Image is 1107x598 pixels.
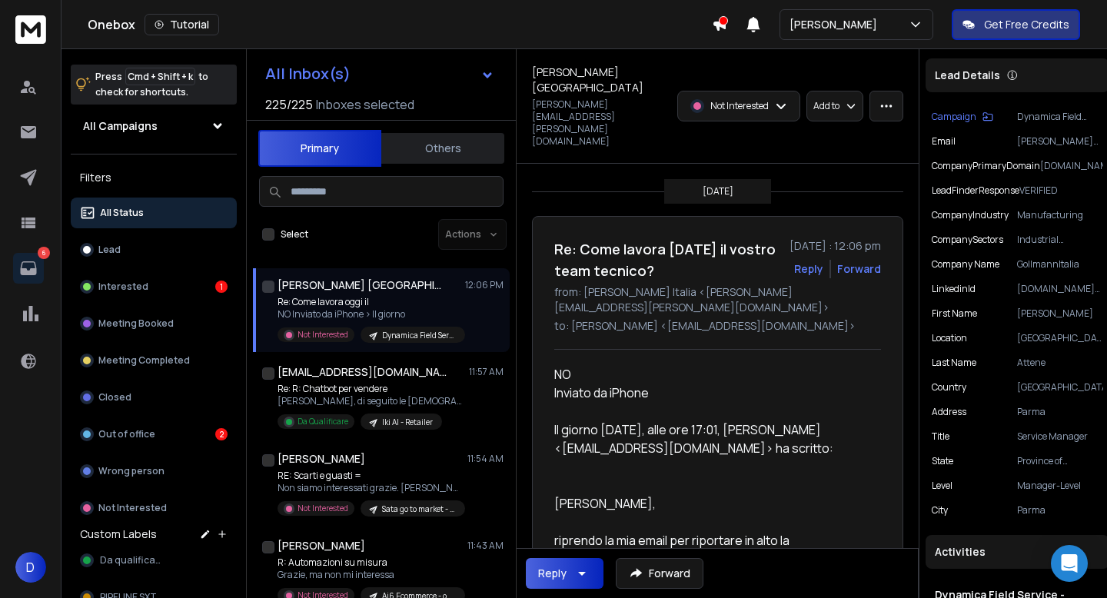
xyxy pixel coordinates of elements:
p: [PERSON_NAME] [1017,307,1103,320]
span: 225 / 225 [265,95,313,114]
button: Forward [616,558,703,589]
p: [PERSON_NAME][EMAIL_ADDRESS][DOMAIN_NAME] [1017,135,1103,148]
p: Parma [1017,504,1103,517]
p: All Status [100,207,144,219]
button: Tutorial [145,14,219,35]
p: [PERSON_NAME][EMAIL_ADDRESS][PERSON_NAME][DOMAIN_NAME] [532,98,668,148]
p: Dynamica Field Service - ottobre [382,330,456,341]
p: Not Interested [298,329,348,341]
p: 11:43 AM [467,540,504,552]
p: First Name [932,307,977,320]
button: Closed [71,382,237,413]
p: Not Interested [298,503,348,514]
p: [PERSON_NAME] [790,17,883,32]
p: Not Interested [710,100,769,112]
button: Reply [526,558,603,589]
button: All Campaigns [71,111,237,141]
h1: [PERSON_NAME] [GEOGRAPHIC_DATA] [278,277,447,293]
button: Not Interested [71,493,237,523]
p: [GEOGRAPHIC_DATA], [GEOGRAPHIC_DATA], [GEOGRAPHIC_DATA] [1017,332,1103,344]
p: companyIndustry [932,209,1009,221]
p: Press to check for shortcuts. [95,69,208,100]
p: [DATE] [703,185,733,198]
button: Others [381,131,504,165]
p: Dynamica Field Service - ottobre [1017,111,1103,123]
h1: Re: Come lavora [DATE] il vostro team tecnico? [554,238,780,281]
p: Re: Come lavora oggi il [278,296,462,308]
p: Province of [GEOGRAPHIC_DATA] [1017,455,1103,467]
p: level [932,480,952,492]
h1: [EMAIL_ADDRESS][DOMAIN_NAME] [278,364,447,380]
button: Reply [794,261,823,277]
button: All Status [71,198,237,228]
p: Lead Details [935,68,1000,83]
h3: Inboxes selected [316,95,414,114]
p: 12:06 PM [465,279,504,291]
p: [GEOGRAPHIC_DATA] [1017,381,1103,394]
p: Iki AI - Retailer [382,417,433,428]
p: [PERSON_NAME], di seguito le [DEMOGRAPHIC_DATA] [278,395,462,407]
p: Not Interested [98,502,167,514]
p: Manager-Level [1017,480,1103,492]
button: D [15,552,46,583]
h3: Filters [71,167,237,188]
p: Da Qualificare [298,416,348,427]
p: VERIFIED [1019,184,1103,197]
button: Meeting Booked [71,308,237,339]
p: Lead [98,244,121,256]
span: Cmd + Shift + k [125,68,195,85]
button: Wrong person [71,456,237,487]
p: Get Free Credits [984,17,1069,32]
p: Company Name [932,258,999,271]
div: Forward [837,261,881,277]
p: Meeting Completed [98,354,190,367]
p: 11:57 AM [469,366,504,378]
p: from: [PERSON_NAME] Italia <[PERSON_NAME][EMAIL_ADDRESS][PERSON_NAME][DOMAIN_NAME]> [554,284,881,315]
p: [DOMAIN_NAME] [1040,160,1103,172]
button: Interested1 [71,271,237,302]
div: Reply [538,566,567,581]
p: Out of office [98,428,155,440]
p: Meeting Booked [98,317,174,330]
p: Service Manager [1017,430,1103,443]
p: Email [932,135,956,148]
h1: [PERSON_NAME] [GEOGRAPHIC_DATA] [532,65,668,95]
p: city [932,504,948,517]
p: country [932,381,966,394]
div: riprendo la mia email per riportare in alto la conversazione. [554,531,869,568]
p: NO Inviato da iPhone > Il giorno [278,308,462,321]
button: Lead [71,234,237,265]
p: Last Name [932,357,976,369]
p: [DATE] : 12:06 pm [790,238,881,254]
p: Attene [1017,357,1103,369]
p: to: [PERSON_NAME] <[EMAIL_ADDRESS][DOMAIN_NAME]> [554,318,881,334]
p: linkedinId [932,283,976,295]
blockquote: Il giorno [DATE], alle ore 17:01, [PERSON_NAME] <[EMAIL_ADDRESS][DOMAIN_NAME]> ha scritto: [554,420,869,476]
p: 6 [38,247,50,259]
h1: [PERSON_NAME] [278,538,365,553]
button: All Inbox(s) [253,58,507,89]
p: companyPrimaryDomain [932,160,1040,172]
p: Grazie, ma non mi interessa [278,569,462,581]
p: Sata go to market - ottobre [382,503,456,515]
div: 1 [215,281,228,293]
p: RE: Scarti e guasti = [278,470,462,482]
div: Onebox [88,14,712,35]
button: Meeting Completed [71,345,237,376]
p: Manufacturing [1017,209,1103,221]
p: title [932,430,949,443]
button: Primary [258,130,381,167]
div: Inviato da iPhone [554,384,869,402]
h3: Custom Labels [80,527,157,542]
p: Parma [1017,406,1103,418]
p: address [932,406,966,418]
p: Industrial Automation [1017,234,1103,246]
div: 2 [215,428,228,440]
p: Wrong person [98,465,165,477]
p: Non siamo interessati grazie. [PERSON_NAME]. [278,482,462,494]
p: Interested [98,281,148,293]
h1: All Campaigns [83,118,158,134]
a: 6 [13,253,44,284]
